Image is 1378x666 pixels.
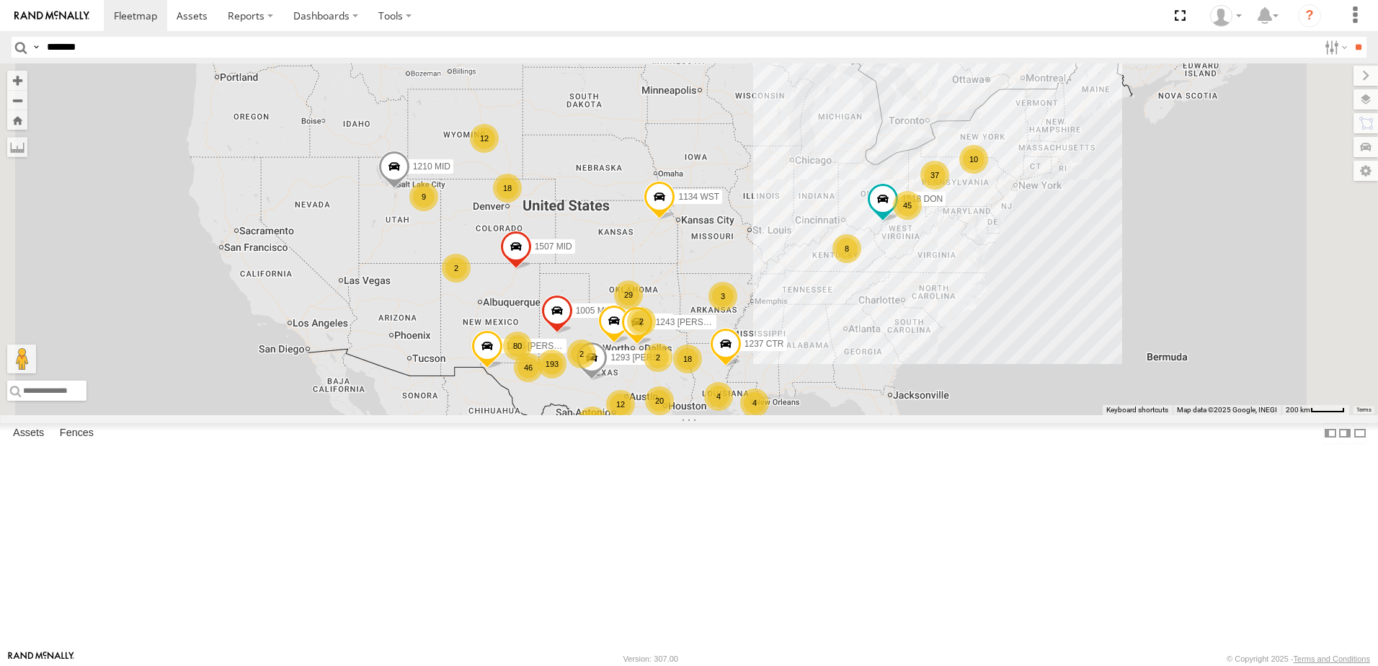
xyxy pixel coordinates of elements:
[1281,405,1349,415] button: Map Scale: 200 km per 44 pixels
[14,11,89,21] img: rand-logo.svg
[503,332,532,360] div: 80
[902,194,943,204] span: 1518 DON
[1338,423,1352,444] label: Dock Summary Table to the Right
[1106,405,1168,415] button: Keyboard shortcuts
[578,407,607,435] div: 10
[514,353,543,382] div: 46
[7,71,27,90] button: Zoom in
[8,652,74,666] a: Visit our Website
[1286,406,1310,414] span: 200 km
[535,241,572,252] span: 1507 MID
[506,341,599,351] span: 1215 [PERSON_NAME]
[1294,654,1370,663] a: Terms and Conditions
[606,390,635,419] div: 12
[708,282,737,311] div: 3
[53,423,101,443] label: Fences
[704,382,733,411] div: 4
[644,343,672,372] div: 2
[1227,654,1370,663] div: © Copyright 2025 -
[576,306,613,316] span: 1005 MID
[6,423,51,443] label: Assets
[627,307,656,336] div: 2
[7,90,27,110] button: Zoom out
[7,110,27,130] button: Zoom Home
[1298,4,1321,27] i: ?
[7,345,36,373] button: Drag Pegman onto the map to open Street View
[832,234,861,263] div: 8
[538,350,566,378] div: 193
[610,352,703,363] span: 1293 [PERSON_NAME]
[740,388,769,417] div: 4
[409,182,438,211] div: 9
[470,124,499,153] div: 12
[30,37,42,58] label: Search Query
[1353,161,1378,181] label: Map Settings
[673,345,702,373] div: 18
[1319,37,1350,58] label: Search Filter Options
[893,191,922,220] div: 45
[614,280,643,309] div: 29
[1353,423,1367,444] label: Hide Summary Table
[678,192,719,203] span: 1134 WST
[920,161,949,190] div: 37
[7,137,27,157] label: Measure
[1205,5,1247,27] div: Derrick Ball
[744,339,784,349] span: 1237 CTR
[1323,423,1338,444] label: Dock Summary Table to the Left
[1356,407,1372,413] a: Terms (opens in new tab)
[645,386,674,415] div: 20
[567,339,596,368] div: 2
[1177,406,1277,414] span: Map data ©2025 Google, INEGI
[656,317,749,327] span: 1243 [PERSON_NAME]
[493,174,522,203] div: 18
[442,254,471,283] div: 2
[413,161,450,172] span: 1210 MID
[623,654,678,663] div: Version: 307.00
[959,145,988,174] div: 10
